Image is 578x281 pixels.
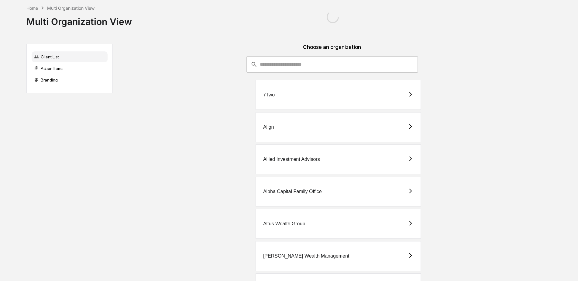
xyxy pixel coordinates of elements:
div: 7Two [263,92,275,98]
div: Home [26,5,38,11]
div: Allied Investment Advisors [263,157,320,162]
div: Align [263,124,274,130]
div: Multi Organization View [26,11,132,27]
div: [PERSON_NAME] Wealth Management [263,253,349,259]
div: Alpha Capital Family Office [263,189,322,194]
div: Altus Wealth Group [263,221,305,227]
div: Action Items [32,63,108,74]
div: Choose an organization [118,44,547,56]
div: consultant-dashboard__filter-organizations-search-bar [246,56,418,73]
div: Branding [32,75,108,85]
div: Client List [32,51,108,62]
div: Multi Organization View [47,5,95,11]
